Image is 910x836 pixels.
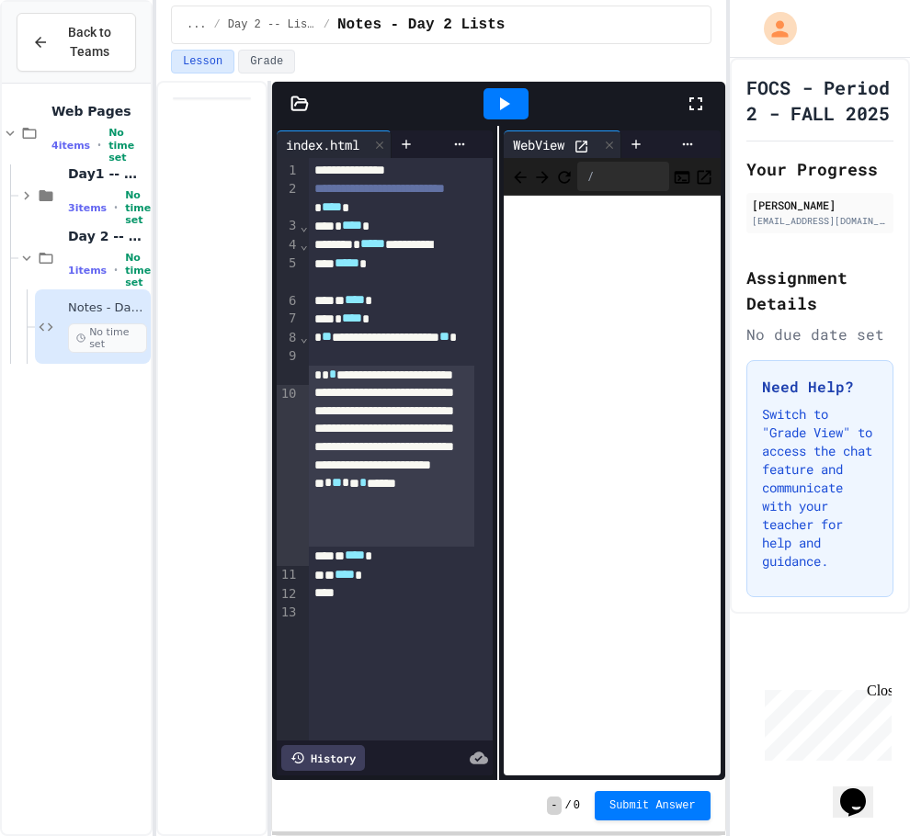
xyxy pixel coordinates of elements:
[757,683,892,761] iframe: chat widget
[324,17,330,32] span: /
[746,156,893,182] h2: Your Progress
[51,140,90,152] span: 4 items
[745,7,802,50] div: My Account
[533,164,552,187] span: Forward
[97,138,101,153] span: •
[60,23,120,62] span: Back to Teams
[762,376,878,398] h3: Need Help?
[17,13,136,72] button: Back to Teams
[125,252,151,288] span: No time set
[277,217,300,235] div: 3
[547,796,561,815] span: -
[595,791,711,820] button: Submit Answer
[609,798,696,813] span: Submit Answer
[504,135,574,154] div: WebView
[746,323,893,345] div: No due date set
[68,265,107,277] span: 1 items
[277,162,300,180] div: 1
[673,165,691,187] button: Console
[68,165,147,182] span: Day1 -- My First Page
[337,14,505,36] span: Notes - Day 2 Lists
[281,745,365,771] div: History
[511,164,529,187] span: Back
[299,237,308,252] span: Fold line
[277,566,300,584] div: 11
[277,385,300,566] div: 10
[277,236,300,254] div: 4
[277,310,300,328] div: 7
[228,17,316,32] span: Day 2 -- Lists Plus...
[7,7,127,117] div: Chat with us now!Close
[108,127,147,164] span: No time set
[277,604,300,622] div: 13
[214,17,221,32] span: /
[746,265,893,316] h2: Assignment Details
[695,165,713,187] button: Open in new tab
[504,196,720,776] iframe: Web Preview
[504,130,621,158] div: WebView
[277,585,300,604] div: 12
[277,347,300,385] div: 9
[171,50,234,73] button: Lesson
[277,130,392,158] div: index.html
[68,228,147,244] span: Day 2 -- Lists Plus...
[299,219,308,233] span: Fold line
[577,162,668,191] div: /
[833,763,892,818] iframe: chat widget
[277,180,300,218] div: 2
[762,405,878,571] p: Switch to "Grade View" to access the chat feature and communicate with your teacher for help and ...
[277,135,369,154] div: index.html
[574,798,580,813] span: 0
[238,50,295,73] button: Grade
[752,197,888,213] div: [PERSON_NAME]
[125,189,151,226] span: No time set
[555,165,574,187] button: Refresh
[114,263,118,277] span: •
[752,214,888,228] div: [EMAIL_ADDRESS][DOMAIN_NAME]
[114,200,118,215] span: •
[277,292,300,311] div: 6
[277,254,300,292] div: 5
[746,74,893,126] h1: FOCS - Period 2 - FALL 2025
[51,103,147,119] span: Web Pages
[68,323,147,353] span: No time set
[277,329,300,347] div: 8
[187,17,207,32] span: ...
[68,202,107,214] span: 3 items
[565,798,572,813] span: /
[68,300,147,316] span: Notes - Day 2 Lists
[299,330,308,345] span: Fold line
